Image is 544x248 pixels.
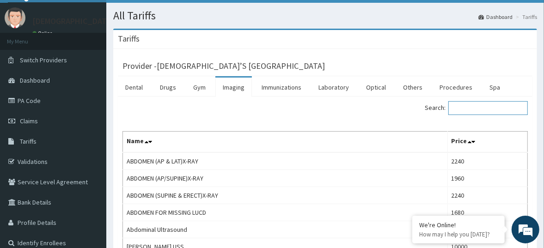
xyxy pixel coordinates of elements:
a: Dashboard [478,13,513,21]
th: Name [123,132,448,153]
li: Tariffs [513,13,537,21]
a: Immunizations [254,78,309,97]
td: Abdominal Ultrasound [123,221,448,238]
input: Search: [448,101,528,115]
th: Price [447,132,528,153]
td: ABDOMEN (AP/SUPINE)X-RAY [123,170,448,187]
a: Optical [359,78,393,97]
td: 1680 [447,204,528,221]
td: 1960 [447,170,528,187]
textarea: Type your message and hit 'Enter' [5,157,176,189]
h3: Provider - [DEMOGRAPHIC_DATA]’S [GEOGRAPHIC_DATA] [122,62,325,70]
span: We're online! [54,68,128,162]
a: Online [32,30,55,36]
a: Drugs [153,78,183,97]
div: We're Online! [419,221,498,229]
div: Chat with us now [48,52,155,64]
a: Laboratory [311,78,356,97]
span: Dashboard [20,76,50,85]
h1: All Tariffs [113,10,537,22]
a: Spa [482,78,507,97]
a: Imaging [215,78,252,97]
span: Tariffs [20,137,37,145]
td: ABDOMEN (SUPINE & ERECT)X-RAY [123,187,448,204]
img: d_794563401_company_1708531726252_794563401 [17,46,37,69]
p: [DEMOGRAPHIC_DATA]’S [GEOGRAPHIC_DATA] [32,17,199,25]
span: Switch Providers [20,56,67,64]
div: Minimize live chat window [152,5,174,27]
a: Procedures [432,78,480,97]
a: Gym [186,78,213,97]
a: Dental [118,78,150,97]
td: 2240 [447,152,528,170]
h3: Tariffs [118,35,140,43]
label: Search: [425,101,528,115]
td: ABDOMEN FOR MISSING LUCD [123,204,448,221]
a: Others [396,78,430,97]
span: Claims [20,117,38,125]
img: User Image [5,7,25,28]
td: ABDOMEN (AP & LAT)X-RAY [123,152,448,170]
p: How may I help you today? [419,230,498,238]
td: 2240 [447,187,528,204]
